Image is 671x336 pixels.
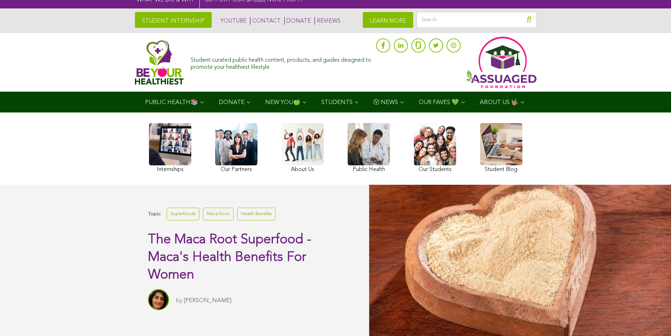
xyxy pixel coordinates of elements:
a: CONTACT [250,17,281,25]
img: glassdoor [416,42,421,49]
a: [PERSON_NAME] [184,298,231,304]
a: LEARN MORE [363,12,413,28]
span: Ⓥ NEWS [373,99,398,105]
a: YOUTUBE [219,17,247,25]
a: DONATE [284,17,311,25]
span: OUR FAVES 💚 [419,99,459,105]
span: The Maca Root Superfood - Maca's Health Benefits For Women [148,233,311,282]
div: Navigation Menu [135,92,536,112]
a: REVIEWS [315,17,341,25]
iframe: Chat Widget [636,302,671,336]
div: Student-curated public health content, products, and guides designed to promote your healthiest l... [191,54,372,71]
a: Superfoods [167,208,199,220]
img: Assuaged [135,40,184,85]
img: Assuaged App [466,37,536,88]
span: Topic: [148,209,161,219]
a: Maca Root [203,208,234,220]
span: STUDENTS [321,99,353,105]
input: Search [417,12,536,28]
span: PUBLIC HEALTH📚 [145,99,198,105]
span: DONATE [219,99,244,105]
a: Health Benefits [237,208,275,220]
a: STUDENT INTERNSHIP [135,12,212,28]
span: NEW YOU🍏 [265,99,300,105]
img: Sitara Darvish [148,289,169,310]
span: ABOUT US 🤟🏽 [480,99,518,105]
span: by [176,298,182,304]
